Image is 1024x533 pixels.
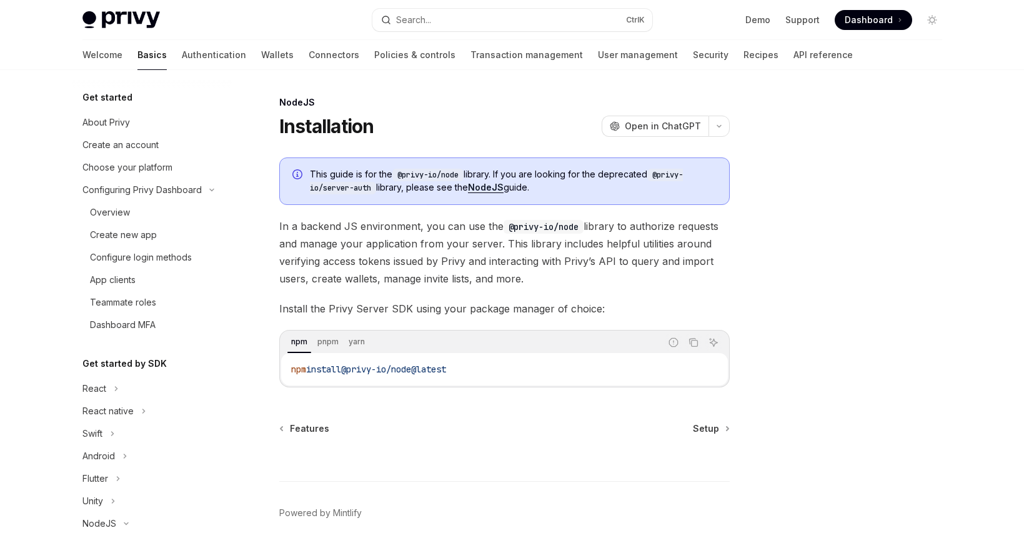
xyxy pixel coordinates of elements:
[625,120,701,132] span: Open in ChatGPT
[72,269,232,291] a: App clients
[504,220,584,234] code: @privy-io/node
[90,250,192,265] div: Configure login methods
[72,377,232,400] button: Toggle React section
[785,14,820,26] a: Support
[72,400,232,422] button: Toggle React native section
[137,40,167,70] a: Basics
[309,40,359,70] a: Connectors
[72,291,232,314] a: Teammate roles
[82,137,159,152] div: Create an account
[292,169,305,182] svg: Info
[290,422,329,435] span: Features
[310,169,683,194] code: @privy-io/server-auth
[279,96,730,109] div: NodeJS
[82,356,167,371] h5: Get started by SDK
[279,217,730,287] span: In a backend JS environment, you can use the library to authorize requests and manage your applic...
[82,182,202,197] div: Configuring Privy Dashboard
[372,9,652,31] button: Open search
[90,272,136,287] div: App clients
[341,364,446,375] span: @privy-io/node@latest
[72,467,232,490] button: Toggle Flutter section
[72,111,232,134] a: About Privy
[82,516,116,531] div: NodeJS
[306,364,341,375] span: install
[626,15,645,25] span: Ctrl K
[72,445,232,467] button: Toggle Android section
[279,507,362,519] a: Powered by Mintlify
[72,314,232,336] a: Dashboard MFA
[310,168,717,194] span: This guide is for the library. If you are looking for the deprecated library, please see the guide.
[845,14,893,26] span: Dashboard
[72,201,232,224] a: Overview
[82,381,106,396] div: React
[685,334,702,351] button: Copy the contents from the code block
[82,40,122,70] a: Welcome
[261,40,294,70] a: Wallets
[72,156,232,179] a: Choose your platform
[392,169,464,181] code: @privy-io/node
[287,334,311,349] div: npm
[82,426,102,441] div: Swift
[281,422,329,435] a: Features
[745,14,770,26] a: Demo
[182,40,246,70] a: Authentication
[82,115,130,130] div: About Privy
[743,40,778,70] a: Recipes
[793,40,853,70] a: API reference
[705,334,722,351] button: Ask AI
[922,10,942,30] button: Toggle dark mode
[90,295,156,310] div: Teammate roles
[470,40,583,70] a: Transaction management
[693,422,728,435] a: Setup
[82,90,132,105] h5: Get started
[602,116,708,137] button: Open in ChatGPT
[72,246,232,269] a: Configure login methods
[279,300,730,317] span: Install the Privy Server SDK using your package manager of choice:
[90,227,157,242] div: Create new app
[468,182,504,193] a: NodeJS
[82,471,108,486] div: Flutter
[314,334,342,349] div: pnpm
[82,494,103,509] div: Unity
[82,404,134,419] div: React native
[90,205,130,220] div: Overview
[374,40,455,70] a: Policies & controls
[835,10,912,30] a: Dashboard
[598,40,678,70] a: User management
[72,224,232,246] a: Create new app
[90,317,156,332] div: Dashboard MFA
[345,334,369,349] div: yarn
[72,134,232,156] a: Create an account
[82,11,160,29] img: light logo
[72,490,232,512] button: Toggle Unity section
[291,364,306,375] span: npm
[665,334,682,351] button: Report incorrect code
[396,12,431,27] div: Search...
[72,179,232,201] button: Toggle Configuring Privy Dashboard section
[693,40,728,70] a: Security
[82,160,172,175] div: Choose your platform
[82,449,115,464] div: Android
[693,422,719,435] span: Setup
[279,115,374,137] h1: Installation
[72,422,232,445] button: Toggle Swift section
